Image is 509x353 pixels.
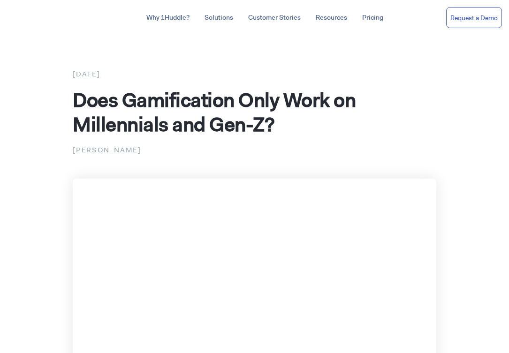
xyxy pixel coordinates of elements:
a: Request a Demo [446,7,502,29]
a: Solutions [197,9,241,26]
div: [DATE] [73,68,436,80]
a: Pricing [355,9,391,26]
p: [PERSON_NAME] [73,144,436,156]
a: Why 1Huddle? [139,9,197,26]
a: Resources [308,9,355,26]
a: Customer Stories [241,9,308,26]
img: ... [7,8,74,26]
span: Does Gamification Only Work on Millennials and Gen-Z?￼ [73,87,356,137]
